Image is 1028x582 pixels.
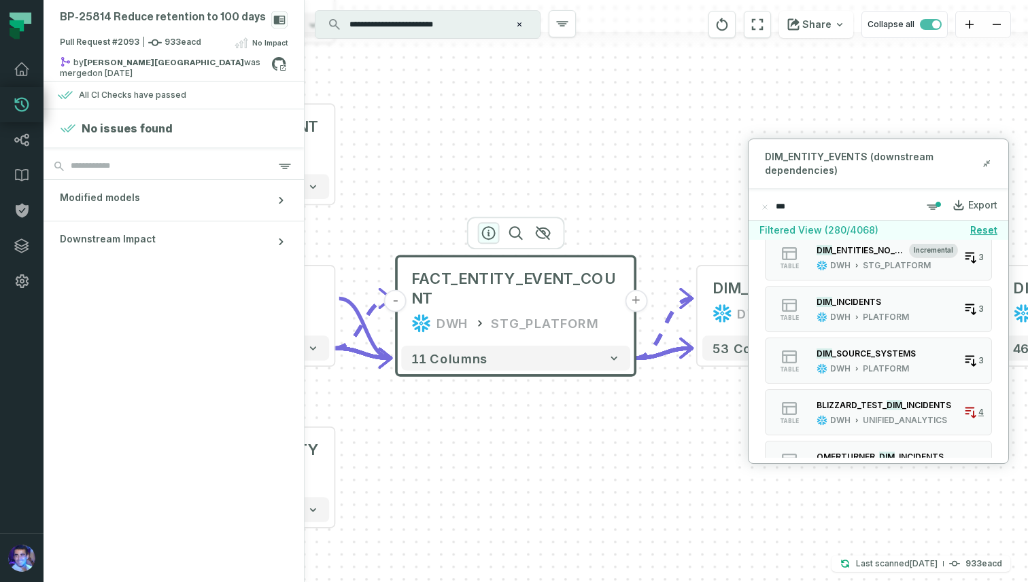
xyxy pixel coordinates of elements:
button: tableincrementalDWHSTG_PLATFORM3 [765,234,992,280]
button: Clear search query [513,18,526,31]
button: Share [779,11,853,38]
button: Downstream Impact [44,221,304,262]
mark: DIM [879,452,895,462]
p: Last scanned [856,557,938,570]
div: PLATFORM [863,363,909,374]
strong: Omer London (somerl20) [84,58,244,67]
mark: DIM [817,245,832,255]
button: Collapse all [861,11,948,38]
div: DWH [830,260,851,271]
span: No Impact [252,37,288,48]
button: Reset [970,223,997,237]
span: table [780,263,799,270]
button: Last scanned[DATE] 3:14:25 PM933eacd [832,556,1010,572]
button: tableDWHUNIFIED_ANALYTICS4 [765,389,992,435]
span: Pull Request #2093 933eacd [60,36,201,50]
span: ER_ [865,452,879,462]
button: tableDWHPLATFORM3 [765,286,992,332]
button: Modified models [44,180,304,221]
div: UNIFIED_ANALYTICS [863,415,947,426]
span: _SOURCE_SYSTEMS [832,348,916,359]
h4: No issues found [82,120,173,137]
span: SING_INCIDENT [203,117,319,137]
span: ST_ [872,400,887,410]
span: FACT_ENTITY_EVENT_COUNT [411,269,620,309]
div: Export [968,199,997,211]
span: incremental [909,243,958,258]
img: avatar of Teddy Fernandes [8,545,35,572]
div: DWH [830,363,851,374]
span: OMERTURN [817,452,865,462]
div: DIM_ENTITIES_NO_BPAM [817,245,904,255]
div: DWH [737,304,770,323]
span: 3 [978,355,984,366]
span: Downstream Impact [60,232,156,246]
div: FIRST_PROCESSING_INCIDENT [110,117,319,137]
span: 3 [978,252,984,263]
span: Filtered View ( 280 / 4068 ) [759,223,878,237]
button: tableDWHPLATFORM3 [765,338,992,384]
relative-time: Sep 1, 2025, 3:14 PM GMT+3 [910,558,938,568]
div: All CI Checks have passed [79,90,186,101]
div: STG_PLATFORM [863,260,931,271]
div: by was merged [60,56,271,73]
g: Edge from 707b919dc1344abdef711bb3b22335c5 to 4574a9933730dca34635aa39e7d35365 [635,298,692,358]
span: _INCIDENTS [895,452,944,462]
h4: 933eacd [965,560,1002,568]
span: 3 [978,304,984,314]
mark: DIM [817,297,832,307]
a: View on github [270,55,288,73]
span: Modified models [60,191,140,204]
span: DIM_ENTITY_EVENTS (downstream dependencies) [765,150,981,177]
g: Edge from 583442eb8fd9fcc964439446b0d420a9 to 707b919dc1344abdef711bb3b22335c5 [335,348,392,359]
div: BP-25814 Reduce retention to 100 days [60,11,266,24]
span: table [780,314,799,321]
span: 53 columns [713,341,791,356]
button: zoom out [983,12,1010,38]
div: DWH [830,415,851,426]
button: tableDWHUNIFIED_ANALYTICS4 [765,441,992,487]
span: _INCIDENTS [832,297,881,307]
div: DWH [436,313,469,333]
g: Edge from 707b919dc1344abdef711bb3b22335c5 to 4574a9933730dca34635aa39e7d35365 [635,348,692,359]
mark: DIM [887,400,902,410]
g: Edge from 583442eb8fd9fcc964439446b0d420a9 to 707b919dc1344abdef711bb3b22335c5 [339,298,392,358]
button: + [625,290,647,312]
mark: DIM [817,348,832,359]
relative-time: Nov 12, 2024, 11:59 AM GMT+2 [92,68,133,78]
div: STG_PLATFORM [491,313,599,333]
span: table [780,366,799,373]
button: zoom in [956,12,983,38]
div: FACT_INCIDENT_SOURCE_SYSTEM_ENTITY [110,440,319,460]
span: _INCIDENTS [902,400,951,410]
span: 4 [978,407,984,418]
a: Export [941,196,997,219]
button: - [384,290,407,312]
div: DIM_INCIDENTS [713,278,831,298]
span: _ENTITIES_NO_BPAM [832,245,904,255]
span: table [780,418,799,424]
span: BLIZZARD_TE [817,400,872,410]
button: Clear [759,202,770,213]
div: DWH [830,312,851,323]
span: YSTEM_ENTITY [200,440,320,460]
div: PLATFORM [863,312,909,323]
span: 11 columns [411,350,487,365]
